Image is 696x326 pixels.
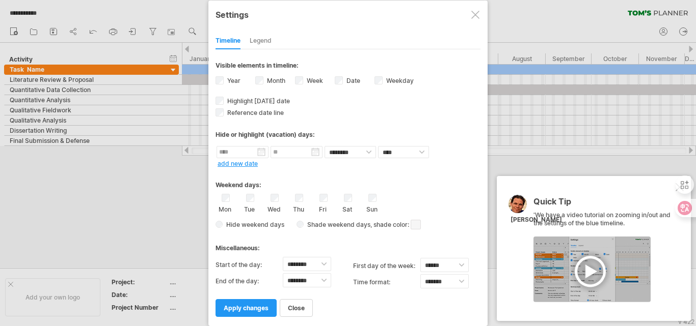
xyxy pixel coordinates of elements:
label: Sun [365,203,378,213]
label: End of the day: [216,273,283,289]
label: Fri [316,203,329,213]
div: Settings [216,5,480,23]
a: close [280,299,313,317]
label: first day of the week: [353,258,420,274]
span: Hide weekend days [223,221,284,228]
a: apply changes [216,299,277,317]
label: Mon [219,203,231,213]
label: Wed [267,203,280,213]
span: apply changes [224,304,269,312]
label: Week [305,77,323,84]
div: Hide or highlight (vacation) days: [216,131,480,138]
span: close [288,304,305,312]
label: Date [344,77,360,84]
div: Visible elements in timeline: [216,62,480,72]
div: Miscellaneous: [216,234,480,254]
label: Time format: [353,274,420,290]
label: Start of the day: [216,257,283,273]
span: , shade color: [370,219,421,231]
label: Year [225,77,240,84]
span: click here to change the shade color [411,220,421,229]
div: Weekend days: [216,171,480,191]
span: Reference date line [225,109,284,116]
a: add new date [218,160,258,167]
span: Shade weekend days [304,221,370,228]
label: Sat [341,203,354,213]
div: Quick Tip [533,197,674,211]
div: Legend [250,33,272,49]
label: Thu [292,203,305,213]
span: Highlight [DATE] date [225,97,290,105]
div: [PERSON_NAME] [511,216,562,224]
label: Month [265,77,285,84]
div: Timeline [216,33,240,49]
div: 'We have a video tutorial on zooming in/out and the settings of the blue timeline. [533,197,674,302]
label: Weekday [384,77,414,84]
label: Tue [243,203,256,213]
